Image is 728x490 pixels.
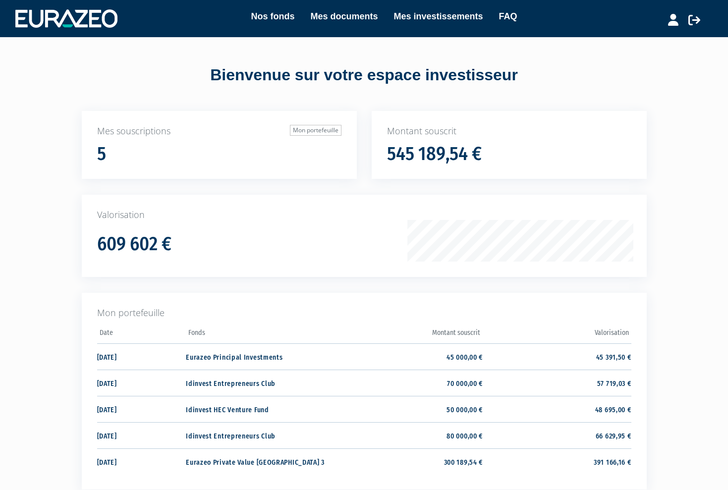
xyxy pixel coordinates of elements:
[97,370,186,396] td: [DATE]
[335,370,483,396] td: 70 000,00 €
[483,343,631,370] td: 45 391,50 €
[97,326,186,344] th: Date
[186,370,334,396] td: Idinvest Entrepreneurs Club
[335,343,483,370] td: 45 000,00 €
[483,448,631,475] td: 391 166,16 €
[186,343,334,370] td: Eurazeo Principal Investments
[310,9,378,23] a: Mes documents
[97,144,106,164] h1: 5
[251,9,294,23] a: Nos fonds
[97,234,171,255] h1: 609 602 €
[97,448,186,475] td: [DATE]
[97,307,631,320] p: Mon portefeuille
[387,125,631,138] p: Montant souscrit
[186,448,334,475] td: Eurazeo Private Value [GEOGRAPHIC_DATA] 3
[97,343,186,370] td: [DATE]
[186,422,334,448] td: Idinvest Entrepreneurs Club
[387,144,482,164] h1: 545 189,54 €
[335,448,483,475] td: 300 189,54 €
[335,422,483,448] td: 80 000,00 €
[97,125,341,138] p: Mes souscriptions
[59,64,669,87] div: Bienvenue sur votre espace investisseur
[97,209,631,221] p: Valorisation
[483,396,631,422] td: 48 695,00 €
[186,396,334,422] td: Idinvest HEC Venture Fund
[483,422,631,448] td: 66 629,95 €
[186,326,334,344] th: Fonds
[335,396,483,422] td: 50 000,00 €
[15,9,117,27] img: 1732889491-logotype_eurazeo_blanc_rvb.png
[97,422,186,448] td: [DATE]
[335,326,483,344] th: Montant souscrit
[290,125,341,136] a: Mon portefeuille
[483,370,631,396] td: 57 719,03 €
[483,326,631,344] th: Valorisation
[97,396,186,422] td: [DATE]
[499,9,517,23] a: FAQ
[393,9,483,23] a: Mes investissements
